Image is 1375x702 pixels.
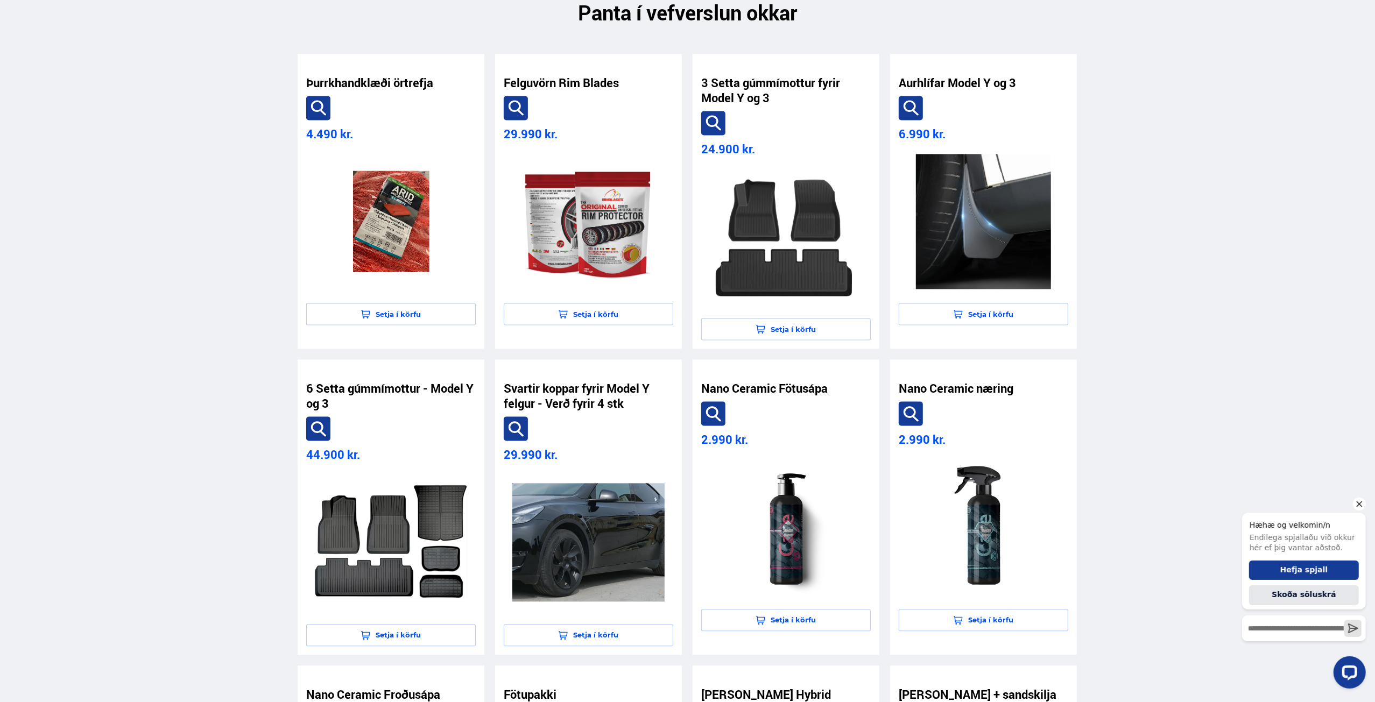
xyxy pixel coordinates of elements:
[907,459,1060,595] img: product-image-7
[504,687,556,702] a: Fötupakki
[306,148,476,298] a: product-image-0
[899,453,1068,604] a: product-image-7
[504,126,558,141] span: 29.990 kr.
[504,469,673,619] a: product-image-5
[306,126,353,141] span: 4.490 kr.
[306,75,433,90] a: Þurrkhandklæði örtrefja
[315,154,467,289] img: product-image-0
[701,318,871,340] button: Setja í körfu
[701,453,871,604] a: product-image-6
[899,303,1068,325] button: Setja í körfu
[306,381,476,411] a: 6 Setta gúmmímottur - Model Y og 3
[899,75,1016,90] a: Aurhlífar Model Y og 3
[306,446,360,462] span: 44.900 kr.
[512,474,665,610] img: product-image-5
[899,381,1013,396] a: Nano Ceramic næring
[504,381,673,411] a: Svartir koppar fyrir Model Y felgur - Verð fyrir 4 stk
[504,303,673,325] button: Setja í körfu
[298,1,1077,25] h2: Panta í vefverslun okkar
[701,381,828,396] a: Nano Ceramic Fötusápa
[701,75,871,105] a: 3 Setta gúmmímottur fyrir Model Y og 3
[504,624,673,646] button: Setja í körfu
[899,148,1068,298] a: product-image-3
[701,141,755,157] span: 24.900 kr.
[504,75,619,90] a: Felguvörn Rim Blades
[512,154,665,289] img: product-image-1
[306,303,476,325] button: Setja í körfu
[899,431,946,447] span: 2.990 kr.
[701,431,748,447] span: 2.990 kr.
[306,469,476,619] a: product-image-4
[504,148,673,298] a: product-image-1
[710,169,862,304] img: product-image-2
[899,687,1056,702] a: [PERSON_NAME] + sandskilja
[701,609,871,631] button: Setja í körfu
[306,624,476,646] button: Setja í körfu
[701,163,871,313] a: product-image-2
[504,446,558,462] span: 29.990 kr.
[1233,493,1370,697] iframe: LiveChat chat widget
[899,609,1068,631] button: Setja í körfu
[907,154,1060,289] img: product-image-3
[315,474,467,610] img: product-image-4
[899,126,946,141] span: 6.990 kr.
[306,687,440,702] a: Nano Ceramic Froðusápa
[710,459,862,595] img: product-image-6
